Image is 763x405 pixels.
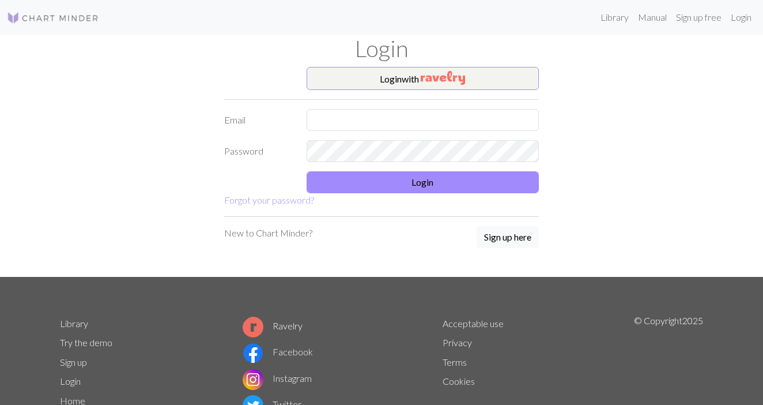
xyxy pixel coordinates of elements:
a: Sign up [60,357,87,367]
a: Login [60,376,81,387]
a: Manual [633,6,671,29]
a: Facebook [243,346,313,357]
img: Instagram logo [243,369,263,390]
a: Library [60,318,88,329]
button: Loginwith [307,67,539,90]
label: Password [217,140,300,162]
a: Privacy [443,337,472,348]
img: Ravelry logo [243,317,263,337]
a: Library [596,6,633,29]
label: Email [217,109,300,131]
img: Logo [7,11,99,25]
a: Try the demo [60,337,112,348]
a: Forgot your password? [224,194,314,205]
a: Cookies [443,376,475,387]
h1: Login [53,35,710,62]
p: New to Chart Minder? [224,226,312,240]
a: Login [726,6,756,29]
a: Sign up here [477,226,539,249]
a: Acceptable use [443,318,504,329]
a: Terms [443,357,467,367]
a: Sign up free [671,6,726,29]
a: Instagram [243,373,312,384]
a: Ravelry [243,320,303,331]
button: Sign up here [477,226,539,248]
img: Ravelry [421,71,465,85]
img: Facebook logo [243,343,263,363]
button: Login [307,171,539,193]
